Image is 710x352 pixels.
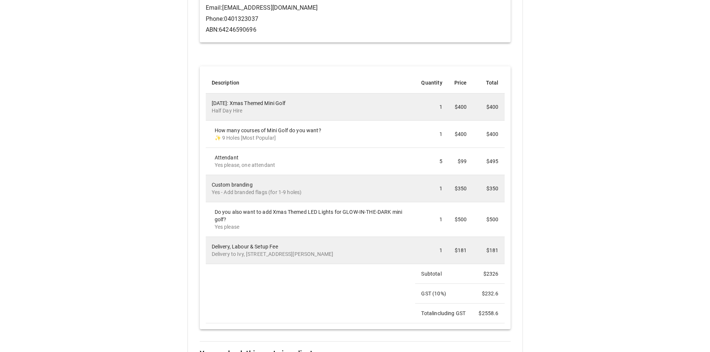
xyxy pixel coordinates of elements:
[212,181,410,196] div: Custom branding
[212,99,410,114] div: [DATE]: Xmas Themed Mini Golf
[415,148,448,175] td: 5
[415,93,448,120] td: 1
[473,120,504,148] td: $400
[206,25,505,34] p: ABN: 64246590696
[448,175,473,202] td: $350
[415,202,448,237] td: 1
[473,264,504,284] td: $ 2326
[473,304,504,323] td: $ 2558.6
[215,134,410,142] p: ✨ 9 Holes [Most Popular]
[206,3,505,12] p: Email: [EMAIL_ADDRESS][DOMAIN_NAME]
[448,120,473,148] td: $400
[206,72,416,93] th: Description
[448,202,473,237] td: $500
[473,148,504,175] td: $495
[448,72,473,93] th: Price
[473,93,504,120] td: $400
[473,284,504,304] td: $ 232.6
[212,243,410,258] div: Delivery, Labour & Setup Fee
[215,161,410,169] p: Yes please, one attendant
[212,188,410,196] p: Yes - Add branded flags (for 1-9 holes)
[415,175,448,202] td: 1
[415,304,473,323] td: Total including GST
[415,72,448,93] th: Quantity
[415,237,448,264] td: 1
[215,223,410,231] p: Yes please
[215,208,410,231] div: Do you also want to add Xmas Themed LED Lights for GLOW-IN-THE-DARK mini golf?
[415,284,473,304] td: GST ( 10 %)
[215,127,410,142] div: How many courses of Mini Golf do you want?
[415,120,448,148] td: 1
[212,250,410,258] p: Delivery to Ivy, [STREET_ADDRESS][PERSON_NAME]
[473,237,504,264] td: $181
[215,154,410,169] div: Attendant
[415,264,473,284] td: Subtotal
[212,107,410,114] p: Half Day Hire
[473,175,504,202] td: $350
[206,15,505,23] p: Phone: 0401323037
[473,72,504,93] th: Total
[448,93,473,120] td: $400
[448,237,473,264] td: $181
[473,202,504,237] td: $500
[448,148,473,175] td: $99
